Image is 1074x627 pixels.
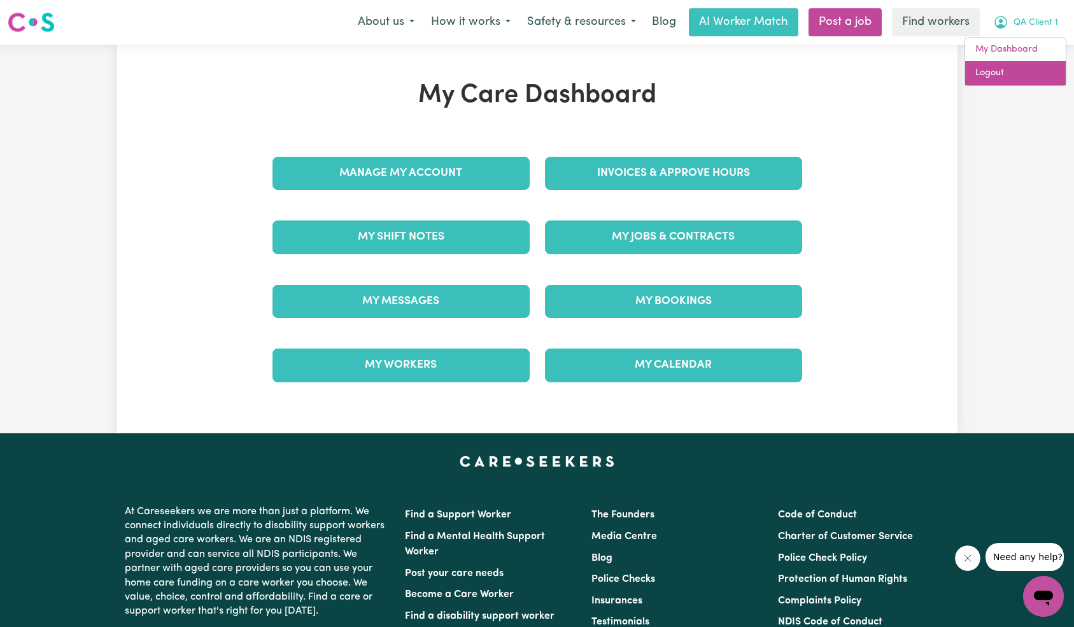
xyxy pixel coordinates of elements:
[8,8,55,37] a: Careseekers logo
[405,589,514,600] a: Become a Care Worker
[985,9,1066,36] button: My Account
[423,9,519,36] button: How it works
[265,80,810,111] h1: My Care Dashboard
[272,220,530,254] a: My Shift Notes
[405,510,511,520] a: Find a Support Worker
[809,8,882,36] a: Post a job
[778,574,907,584] a: Protection of Human Rights
[405,611,555,621] a: Find a disability support worker
[405,568,504,579] a: Post your care needs
[545,349,802,382] a: My Calendar
[778,617,882,627] a: NDIS Code of Conduct
[778,531,913,542] a: Charter of Customer Service
[1014,16,1058,30] span: QA Client 1
[955,545,980,571] iframe: Close message
[689,8,798,36] a: AI Worker Match
[591,617,649,627] a: Testimonials
[1023,576,1064,617] iframe: Button to launch messaging window
[591,531,657,542] a: Media Centre
[965,38,1066,62] a: My Dashboard
[778,596,861,606] a: Complaints Policy
[272,349,530,382] a: My Workers
[986,543,1064,571] iframe: Message from company
[591,596,642,606] a: Insurances
[272,157,530,190] a: Manage My Account
[519,9,644,36] button: Safety & resources
[545,157,802,190] a: Invoices & Approve Hours
[272,285,530,318] a: My Messages
[125,500,390,624] p: At Careseekers we are more than just a platform. We connect individuals directly to disability su...
[545,285,802,318] a: My Bookings
[892,8,980,36] a: Find workers
[644,8,684,36] a: Blog
[460,456,614,466] a: Careseekers home page
[405,531,545,557] a: Find a Mental Health Support Worker
[778,553,867,563] a: Police Check Policy
[545,220,802,254] a: My Jobs & Contracts
[350,9,423,36] button: About us
[591,510,654,520] a: The Founders
[964,37,1066,86] div: My Account
[8,11,55,34] img: Careseekers logo
[778,510,857,520] a: Code of Conduct
[965,61,1066,85] a: Logout
[591,574,655,584] a: Police Checks
[591,553,612,563] a: Blog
